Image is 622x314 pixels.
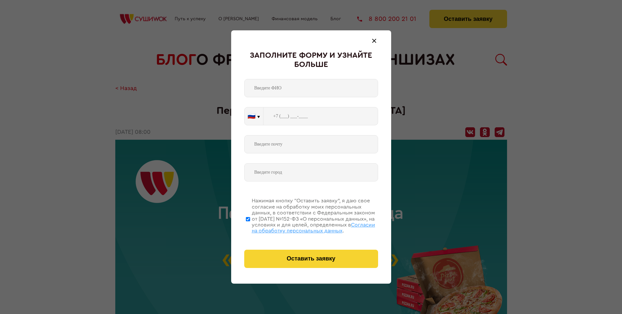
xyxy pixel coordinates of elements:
input: +7 (___) ___-____ [263,107,378,125]
button: 🇷🇺 [245,107,263,125]
input: Введите город [244,163,378,181]
span: Согласии на обработку персональных данных [252,222,375,233]
input: Введите ФИО [244,79,378,97]
div: Нажимая кнопку “Оставить заявку”, я даю свое согласие на обработку моих персональных данных, в со... [252,198,378,234]
div: Заполните форму и узнайте больше [244,51,378,69]
input: Введите почту [244,135,378,153]
button: Оставить заявку [244,250,378,268]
